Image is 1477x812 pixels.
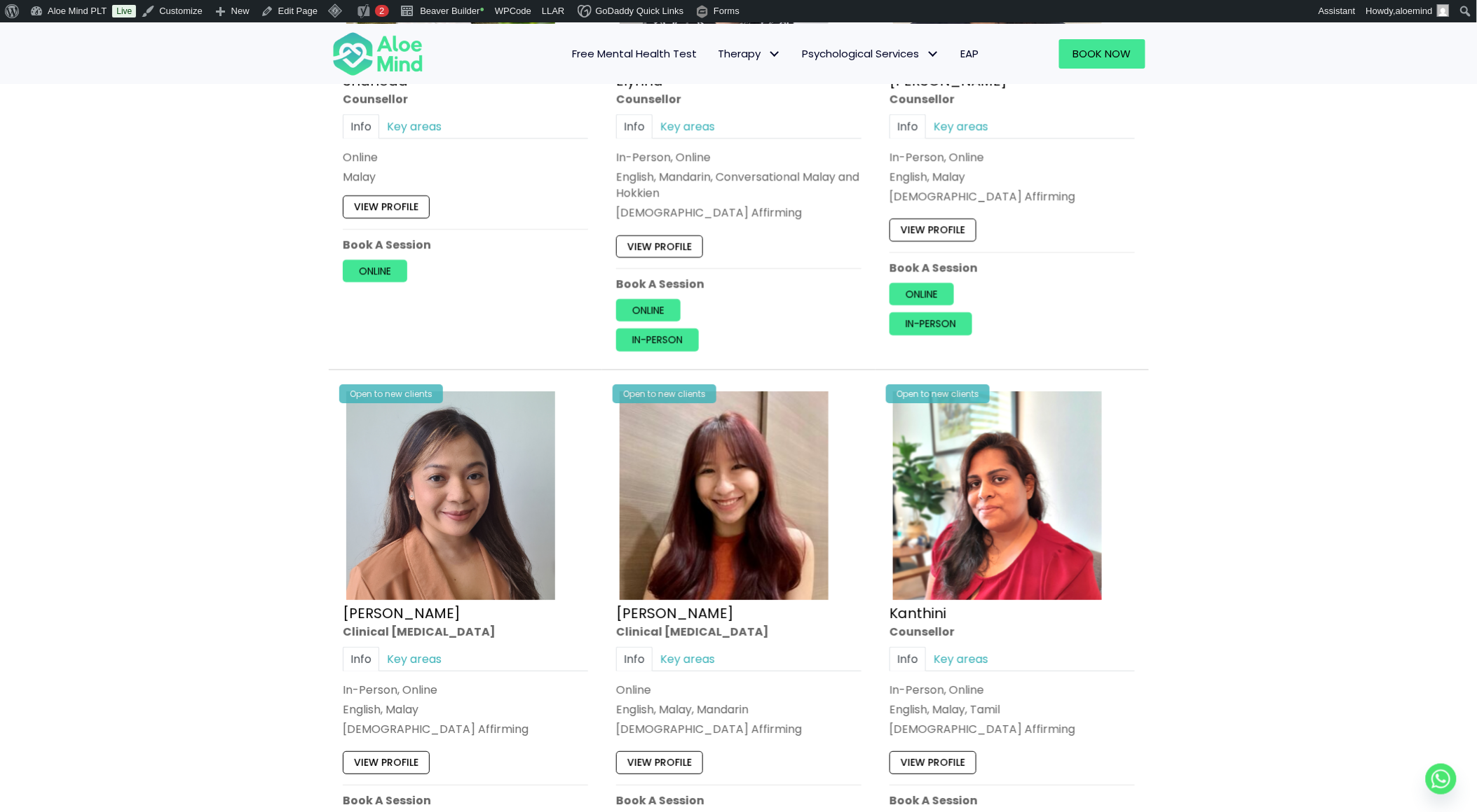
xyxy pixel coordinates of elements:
[890,169,1135,185] p: English, Malay
[923,43,944,64] span: Psychological Services: submenu
[803,46,940,61] span: Psychological Services
[890,603,946,622] a: Kanthini
[616,792,862,808] p: Book A Session
[765,43,785,64] span: Therapy: submenu
[886,384,990,403] div: Open to new clients
[616,603,734,622] a: [PERSON_NAME]
[343,721,588,737] div: [DEMOGRAPHIC_DATA] Affirming
[343,701,588,717] p: English, Malay
[926,647,996,671] a: Key areas
[719,46,782,61] span: Therapy
[442,39,990,69] nav: Menu
[379,6,384,16] span: 2
[890,721,1135,737] div: [DEMOGRAPHIC_DATA] Affirming
[890,701,1135,717] p: English, Malay, Tamil
[616,623,862,639] div: Clinical [MEDICAL_DATA]
[1073,46,1131,61] span: Book Now
[616,682,862,698] div: Online
[616,91,862,107] div: Counsellor
[890,792,1135,808] p: Book A Session
[890,623,1135,639] div: Counsellor
[616,114,653,139] a: Info
[343,647,379,671] a: Info
[112,5,136,17] a: Live
[890,114,926,139] a: Info
[379,647,449,671] a: Key areas
[616,149,862,165] div: In-Person, Online
[343,237,588,253] p: Book A Session
[890,647,926,671] a: Info
[792,39,951,69] a: Psychological ServicesPsychological Services: submenu
[951,39,990,69] a: EAP
[1426,764,1457,794] a: Whatsapp
[343,195,430,218] a: View profile
[653,114,723,139] a: Key areas
[708,39,792,69] a: TherapyTherapy: submenu
[890,71,1007,90] a: [PERSON_NAME]
[343,260,407,282] a: Online
[343,751,430,773] a: View profile
[562,39,708,69] a: Free Mental Health Test
[890,260,1135,276] p: Book A Session
[343,623,588,639] div: Clinical [MEDICAL_DATA]
[343,91,588,107] div: Counsellor
[343,71,408,90] a: Shaheda
[620,391,829,600] img: Jean-300×300
[961,46,979,61] span: EAP
[890,312,972,335] a: In-person
[890,219,976,241] a: View profile
[616,71,663,90] a: Elynna
[343,792,588,808] p: Book A Session
[653,647,723,671] a: Key areas
[890,283,954,305] a: Online
[616,701,862,717] p: English, Malay, Mandarin
[343,114,379,139] a: Info
[616,751,703,773] a: View profile
[1396,6,1433,16] span: aloemind
[616,721,862,737] div: [DEMOGRAPHIC_DATA] Affirming
[890,188,1135,204] div: [DEMOGRAPHIC_DATA] Affirming
[890,91,1135,107] div: Counsellor
[613,384,716,403] div: Open to new clients
[890,149,1135,165] div: In-Person, Online
[616,299,681,321] a: Online
[890,751,976,773] a: View profile
[573,46,697,61] span: Free Mental Health Test
[616,235,703,258] a: View profile
[379,114,449,139] a: Key areas
[343,603,461,622] a: [PERSON_NAME]
[339,384,443,403] div: Open to new clients
[343,169,588,185] p: Malay
[893,391,1102,600] img: Kanthini-profile
[616,647,653,671] a: Info
[346,391,555,600] img: Hanna Clinical Psychologist
[343,149,588,165] div: Online
[1059,39,1145,69] a: Book Now
[616,205,862,221] div: [DEMOGRAPHIC_DATA] Affirming
[890,682,1135,698] div: In-Person, Online
[616,276,862,292] p: Book A Session
[616,329,699,351] a: In-person
[332,31,423,77] img: Aloe mind Logo
[343,682,588,698] div: In-Person, Online
[480,3,484,17] span: •
[926,114,996,139] a: Key areas
[616,169,862,201] p: English, Mandarin, Conversational Malay and Hokkien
